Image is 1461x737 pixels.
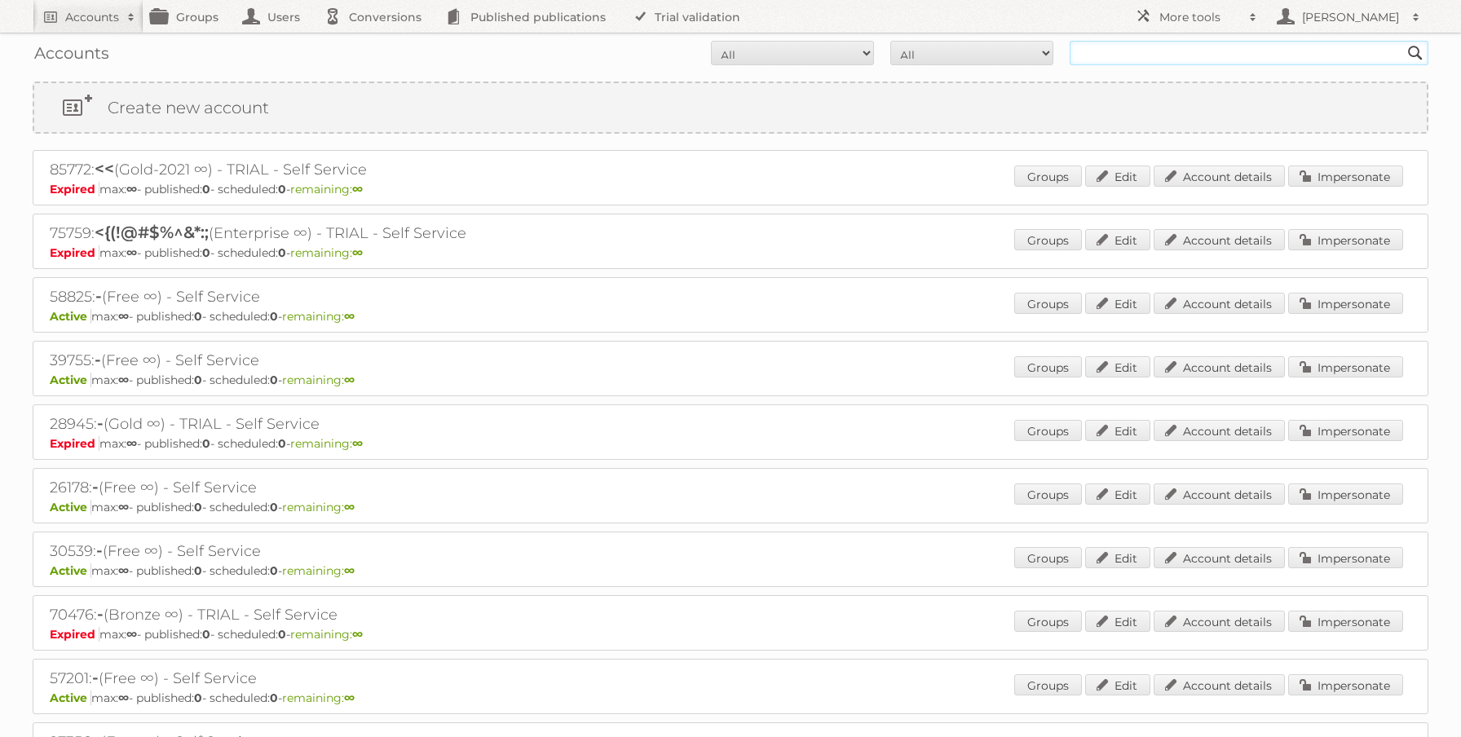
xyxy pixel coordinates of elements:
[1288,483,1403,505] a: Impersonate
[1288,356,1403,377] a: Impersonate
[194,563,202,578] strong: 0
[50,541,620,562] h2: 30539: (Free ∞) - Self Service
[50,182,99,196] span: Expired
[270,563,278,578] strong: 0
[50,563,1411,578] p: max: - published: - scheduled: -
[1288,420,1403,441] a: Impersonate
[290,245,363,260] span: remaining:
[1154,547,1285,568] a: Account details
[344,309,355,324] strong: ∞
[194,691,202,705] strong: 0
[34,83,1427,132] a: Create new account
[270,500,278,514] strong: 0
[1154,165,1285,187] a: Account details
[1014,483,1082,505] a: Groups
[50,563,91,578] span: Active
[50,436,1411,451] p: max: - published: - scheduled: -
[290,436,363,451] span: remaining:
[50,373,91,387] span: Active
[92,477,99,496] span: -
[1288,229,1403,250] a: Impersonate
[50,627,99,642] span: Expired
[50,413,620,435] h2: 28945: (Gold ∞) - TRIAL - Self Service
[1085,356,1150,377] a: Edit
[1014,420,1082,441] a: Groups
[282,309,355,324] span: remaining:
[95,286,102,306] span: -
[282,563,355,578] span: remaining:
[278,245,286,260] strong: 0
[202,436,210,451] strong: 0
[1154,420,1285,441] a: Account details
[1298,9,1404,25] h2: [PERSON_NAME]
[202,182,210,196] strong: 0
[65,9,119,25] h2: Accounts
[50,350,620,371] h2: 39755: (Free ∞) - Self Service
[1085,547,1150,568] a: Edit
[194,309,202,324] strong: 0
[95,350,101,369] span: -
[1403,41,1428,65] input: Search
[92,668,99,687] span: -
[290,627,363,642] span: remaining:
[118,309,129,324] strong: ∞
[50,627,1411,642] p: max: - published: - scheduled: -
[50,309,91,324] span: Active
[118,500,129,514] strong: ∞
[50,159,620,180] h2: 85772: (Gold-2021 ∞) - TRIAL - Self Service
[194,373,202,387] strong: 0
[50,500,91,514] span: Active
[344,563,355,578] strong: ∞
[50,604,620,625] h2: 70476: (Bronze ∞) - TRIAL - Self Service
[50,500,1411,514] p: max: - published: - scheduled: -
[1288,674,1403,695] a: Impersonate
[1085,483,1150,505] a: Edit
[50,691,91,705] span: Active
[352,436,363,451] strong: ∞
[50,477,620,498] h2: 26178: (Free ∞) - Self Service
[1154,229,1285,250] a: Account details
[202,245,210,260] strong: 0
[1014,356,1082,377] a: Groups
[278,182,286,196] strong: 0
[282,373,355,387] span: remaining:
[50,286,620,307] h2: 58825: (Free ∞) - Self Service
[270,373,278,387] strong: 0
[1288,547,1403,568] a: Impersonate
[1288,611,1403,632] a: Impersonate
[50,691,1411,705] p: max: - published: - scheduled: -
[202,627,210,642] strong: 0
[126,245,137,260] strong: ∞
[1014,547,1082,568] a: Groups
[50,309,1411,324] p: max: - published: - scheduled: -
[50,373,1411,387] p: max: - published: - scheduled: -
[126,436,137,451] strong: ∞
[282,691,355,705] span: remaining:
[1154,611,1285,632] a: Account details
[96,541,103,560] span: -
[1154,674,1285,695] a: Account details
[1085,611,1150,632] a: Edit
[282,500,355,514] span: remaining:
[95,159,114,179] span: <<
[1085,674,1150,695] a: Edit
[1085,293,1150,314] a: Edit
[352,182,363,196] strong: ∞
[118,691,129,705] strong: ∞
[50,668,620,689] h2: 57201: (Free ∞) - Self Service
[50,223,620,244] h2: 75759: (Enterprise ∞) - TRIAL - Self Service
[1154,356,1285,377] a: Account details
[1154,483,1285,505] a: Account details
[1085,165,1150,187] a: Edit
[50,182,1411,196] p: max: - published: - scheduled: -
[118,373,129,387] strong: ∞
[270,691,278,705] strong: 0
[1085,229,1150,250] a: Edit
[344,500,355,514] strong: ∞
[118,563,129,578] strong: ∞
[97,604,104,624] span: -
[1154,293,1285,314] a: Account details
[270,309,278,324] strong: 0
[1288,293,1403,314] a: Impersonate
[344,373,355,387] strong: ∞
